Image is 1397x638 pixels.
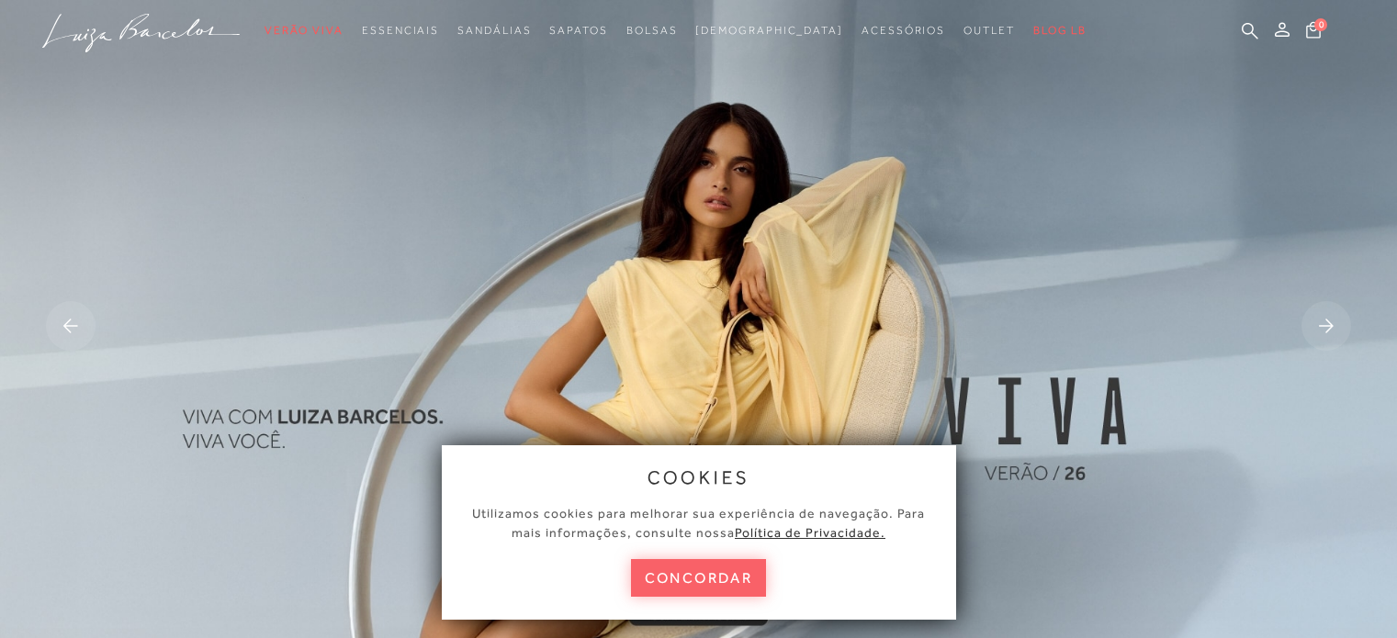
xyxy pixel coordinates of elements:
a: noSubCategoriesText [695,14,843,48]
span: Outlet [963,24,1015,37]
a: BLOG LB [1033,14,1087,48]
span: 0 [1314,18,1327,31]
a: noSubCategoriesText [963,14,1015,48]
span: Sandálias [457,24,531,37]
button: 0 [1301,20,1326,45]
span: Sapatos [549,24,607,37]
a: noSubCategoriesText [265,14,344,48]
span: Acessórios [862,24,945,37]
a: noSubCategoriesText [549,14,607,48]
button: concordar [631,559,767,597]
a: noSubCategoriesText [626,14,678,48]
span: Utilizamos cookies para melhorar sua experiência de navegação. Para mais informações, consulte nossa [472,506,925,540]
span: Verão Viva [265,24,344,37]
a: noSubCategoriesText [862,14,945,48]
span: BLOG LB [1033,24,1087,37]
span: [DEMOGRAPHIC_DATA] [695,24,843,37]
span: Essenciais [362,24,439,37]
span: Bolsas [626,24,678,37]
span: cookies [648,467,750,487]
a: Política de Privacidade. [735,525,885,540]
a: noSubCategoriesText [457,14,531,48]
a: noSubCategoriesText [362,14,439,48]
